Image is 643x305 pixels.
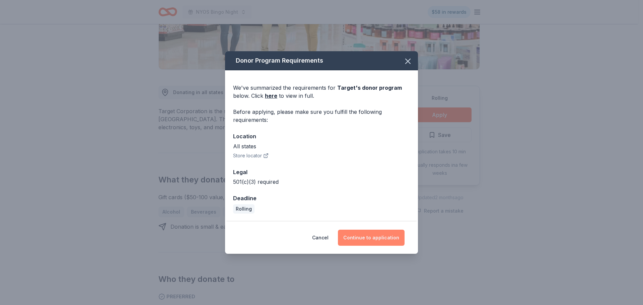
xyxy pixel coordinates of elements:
button: Continue to application [338,230,405,246]
span: Target 's donor program [337,84,402,91]
div: 501(c)(3) required [233,178,410,186]
div: All states [233,142,410,150]
div: Legal [233,168,410,176]
div: We've summarized the requirements for below. Click to view in full. [233,84,410,100]
button: Store locator [233,152,269,160]
div: Before applying, please make sure you fulfill the following requirements: [233,108,410,124]
div: Deadline [233,194,410,203]
div: Rolling [233,204,255,214]
a: here [265,92,277,100]
button: Cancel [312,230,329,246]
div: Location [233,132,410,141]
div: Donor Program Requirements [225,51,418,70]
